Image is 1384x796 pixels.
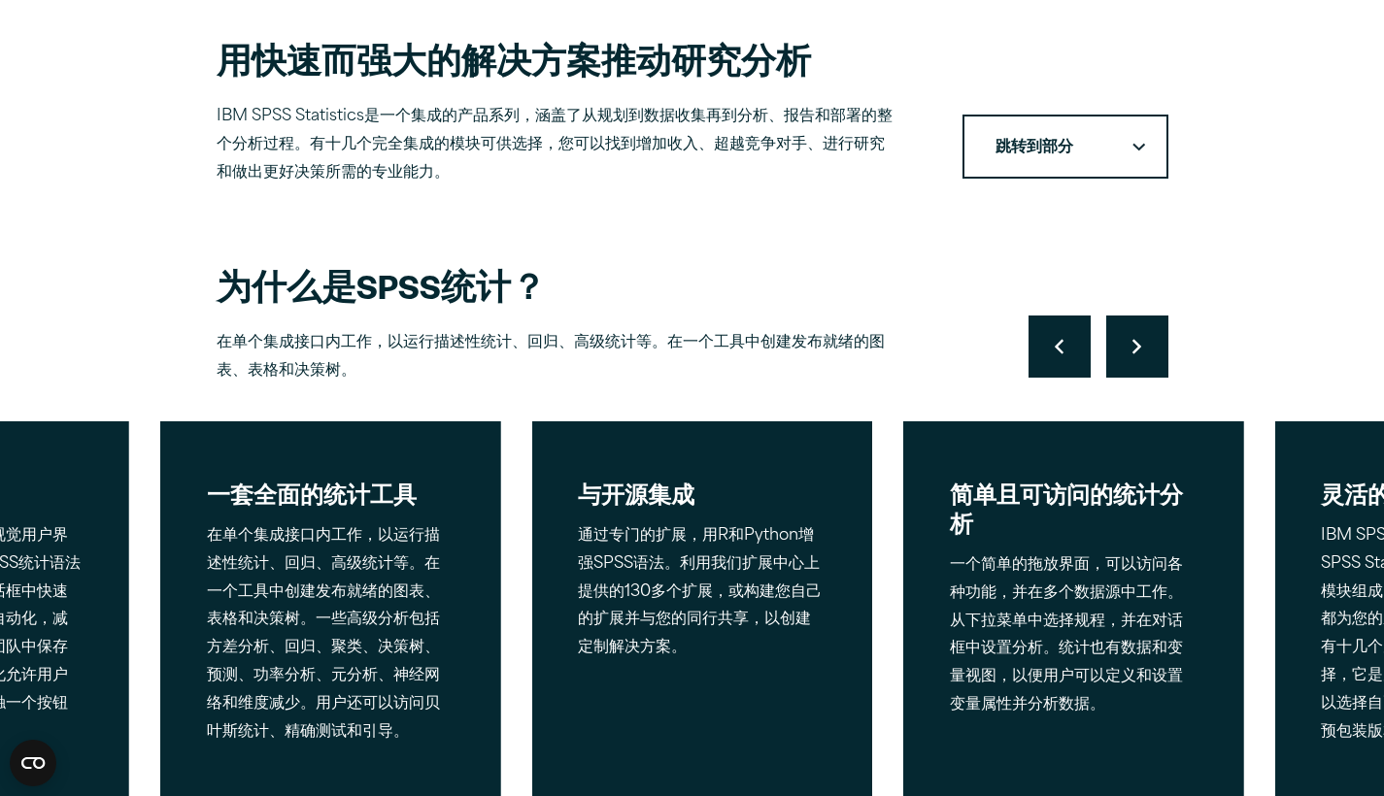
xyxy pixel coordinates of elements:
svg: 右指向雪佛龙 [1132,339,1141,354]
h2: 简单且可访问的统计分析 [950,480,1198,538]
button: 跳转到部分向下指向雪佛龙 [962,115,1168,180]
p: 一个简单的拖放界面，可以访问各种功能，并在多个数据源中工作。从下拉菜单中选择规程，并在对话框中设置分析。统计也有数据和变量视图，以便用户可以定义和设置变量属性并分析数据。 [950,551,1198,719]
button: 打开CMP小部件 [10,740,56,786]
button: 移动到上一张幻灯片 [1029,315,1091,378]
h2: 与开源集成 [578,480,826,509]
svg: 向下指向雪佛龙 [1132,143,1145,151]
p: 在单个集成接口内工作，以运行描述性统计、回归、高级统计等。在一个工具中创建发布就绪的图表、表格和决策树。 [217,329,896,385]
svg: 指向左的雪佛龙 [1055,339,1063,354]
h2: 一套全面的统计工具 [207,480,455,509]
nav: 目录 [962,115,1168,180]
h2: 用快速而强大的解决方案推动研究分析 [217,38,896,82]
button: 移动到下一张幻灯片 [1106,315,1168,378]
p: 通过专门的扩展，用R和Python增强SPSS语法。利用我们扩展中心上提供的130多个扩展，或构建您自己的扩展并与您的同行共享，以创建定制解决方案。 [578,522,826,662]
h2: 为什么是SPSS统计？ [217,264,896,308]
p: IBM SPSS Statistics是一个集成的产品系列，涵盖了从规划到数据收集再到分析、报告和部署的整个分析过程。有十几个完全集成的模块可供选择，您可以找到增加收入、超越竞争对手、进行研究和... [217,103,896,186]
p: 在单个集成接口内工作，以运行描述性统计、回归、高级统计等。在一个工具中创建发布就绪的图表、表格和决策树。一些高级分析包括方差分析、回归、聚类、决策树、预测、功率分析、元分析、神经网络和维度减少。... [207,522,455,746]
